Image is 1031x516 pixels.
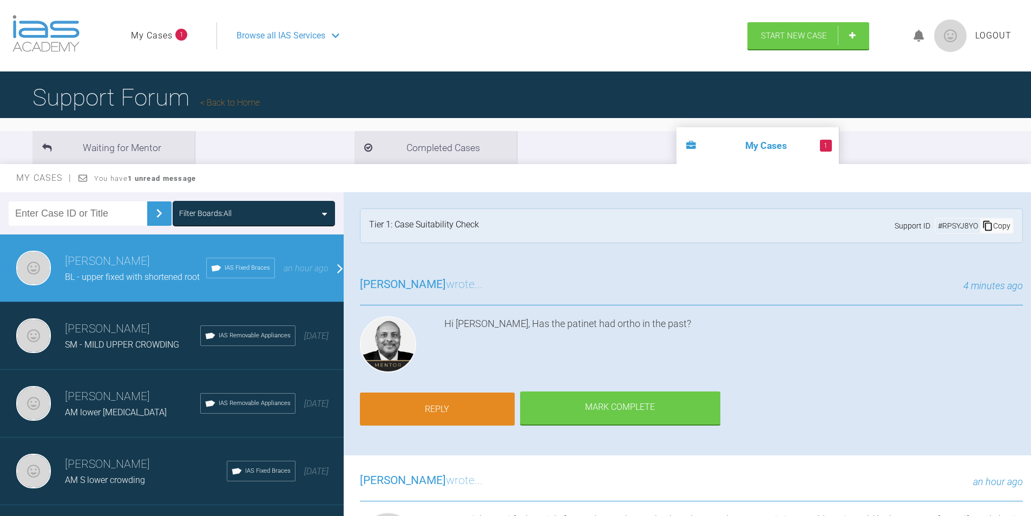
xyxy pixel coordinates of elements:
h3: wrote... [360,472,483,490]
span: an hour ago [973,476,1023,487]
a: My Cases [131,29,173,43]
span: 1 [175,29,187,41]
div: # RPSYJ8YO [936,220,980,232]
h1: Support Forum [32,79,260,116]
h3: [PERSON_NAME] [65,388,200,406]
span: [DATE] [304,331,329,341]
h3: [PERSON_NAME] [65,252,206,271]
span: Browse all IAS Services [237,29,325,43]
img: Billy Campbell [16,251,51,285]
div: Tier 1: Case Suitability Check [369,218,479,234]
a: Reply [360,393,515,426]
span: [PERSON_NAME] [360,278,446,291]
span: 1 [820,140,832,152]
img: logo-light.3e3ef733.png [12,15,80,52]
span: IAS Fixed Braces [225,263,270,273]
span: AM lower [MEDICAL_DATA] [65,407,167,417]
div: Copy [980,219,1013,233]
span: Start New Case [761,31,827,41]
span: IAS Removable Appliances [219,399,291,408]
a: Back to Home [200,97,260,108]
h3: [PERSON_NAME] [65,455,227,474]
a: Start New Case [747,22,869,49]
div: Mark Complete [520,391,720,425]
span: IAS Removable Appliances [219,331,291,341]
span: You have [94,174,196,182]
span: Support ID [895,220,930,232]
span: 4 minutes ago [963,280,1023,291]
div: Filter Boards: All [179,207,232,219]
img: Billy Campbell [16,318,51,353]
span: [PERSON_NAME] [360,474,446,487]
li: Completed Cases [354,131,517,164]
li: Waiting for Mentor [32,131,195,164]
span: IAS Fixed Braces [245,466,291,476]
img: Billy Campbell [16,454,51,488]
div: Hi [PERSON_NAME], Has the patinet had ortho in the past? [444,316,1023,377]
img: profile.png [934,19,967,52]
strong: 1 unread message [128,174,196,182]
h3: [PERSON_NAME] [65,320,200,338]
span: BL - upper fixed with shortened root [65,272,200,282]
input: Enter Case ID or Title [9,201,147,226]
a: Logout [975,29,1012,43]
span: SM - MILD UPPER CROWDING [65,339,179,350]
span: AM S lower crowding [65,475,145,485]
span: an hour ago [284,263,329,273]
li: My Cases [677,127,839,164]
img: Utpalendu Bose [360,316,416,373]
img: chevronRight.28bd32b0.svg [150,205,168,222]
span: [DATE] [304,466,329,476]
h3: wrote... [360,276,483,294]
span: My Cases [16,173,72,183]
span: [DATE] [304,399,329,409]
img: Billy Campbell [16,386,51,421]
